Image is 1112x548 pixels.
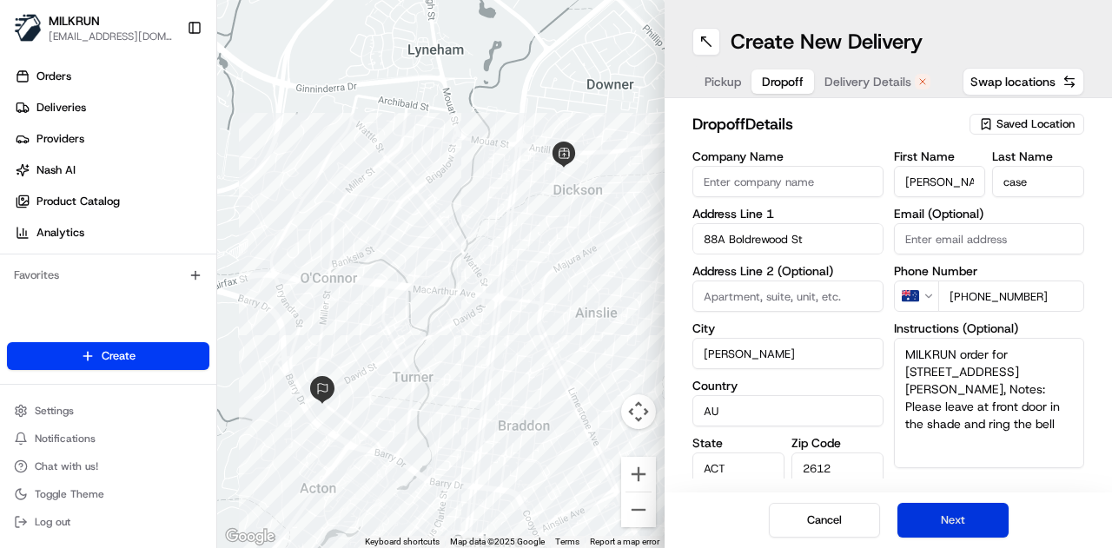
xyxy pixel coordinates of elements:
[49,30,173,43] button: [EMAIL_ADDRESS][DOMAIN_NAME]
[970,112,1084,136] button: Saved Location
[894,223,1085,254] input: Enter email address
[938,281,1085,312] input: Enter phone number
[7,454,209,479] button: Chat with us!
[970,73,1056,90] span: Swap locations
[762,73,804,90] span: Dropoff
[692,322,884,334] label: City
[791,452,884,484] input: Enter zip code
[894,166,986,197] input: Enter first name
[692,265,884,277] label: Address Line 2 (Optional)
[705,73,741,90] span: Pickup
[35,459,98,473] span: Chat with us!
[7,426,209,451] button: Notifications
[14,14,42,42] img: MILKRUN
[7,7,180,49] button: MILKRUNMILKRUN[EMAIL_ADDRESS][DOMAIN_NAME]
[35,432,96,446] span: Notifications
[36,162,76,178] span: Nash AI
[692,338,884,369] input: Enter city
[692,150,884,162] label: Company Name
[36,131,84,147] span: Providers
[7,482,209,506] button: Toggle Theme
[35,404,74,418] span: Settings
[555,537,579,546] a: Terms
[996,116,1075,132] span: Saved Location
[621,492,656,527] button: Zoom out
[7,125,216,153] a: Providers
[36,69,71,84] span: Orders
[692,395,884,426] input: Enter country
[7,261,209,289] div: Favorites
[222,525,279,548] img: Google
[7,63,216,90] a: Orders
[49,12,100,30] button: MILKRUN
[992,150,1084,162] label: Last Name
[692,380,884,392] label: Country
[7,219,216,247] a: Analytics
[365,536,440,548] button: Keyboard shortcuts
[731,28,923,56] h1: Create New Delivery
[894,208,1085,220] label: Email (Optional)
[963,68,1084,96] button: Swap locations
[7,94,216,122] a: Deliveries
[36,225,84,241] span: Analytics
[36,100,86,116] span: Deliveries
[894,265,1085,277] label: Phone Number
[692,223,884,254] input: Enter address
[692,437,784,449] label: State
[590,537,659,546] a: Report a map error
[791,437,884,449] label: Zip Code
[7,510,209,534] button: Log out
[7,188,216,215] a: Product Catalog
[7,399,209,423] button: Settings
[450,537,545,546] span: Map data ©2025 Google
[824,73,911,90] span: Delivery Details
[102,348,136,364] span: Create
[621,457,656,492] button: Zoom in
[36,194,120,209] span: Product Catalog
[692,112,959,136] h2: dropoff Details
[7,342,209,370] button: Create
[894,338,1085,468] textarea: MILKRUN order for [STREET_ADDRESS][PERSON_NAME], Notes: Please leave at front door in the shade a...
[897,503,1009,538] button: Next
[692,281,884,312] input: Apartment, suite, unit, etc.
[692,208,884,220] label: Address Line 1
[692,166,884,197] input: Enter company name
[35,515,70,529] span: Log out
[992,166,1084,197] input: Enter last name
[692,452,784,484] input: Enter state
[769,503,880,538] button: Cancel
[35,487,104,501] span: Toggle Theme
[621,394,656,429] button: Map camera controls
[894,150,986,162] label: First Name
[222,525,279,548] a: Open this area in Google Maps (opens a new window)
[894,322,1085,334] label: Instructions (Optional)
[7,156,216,184] a: Nash AI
